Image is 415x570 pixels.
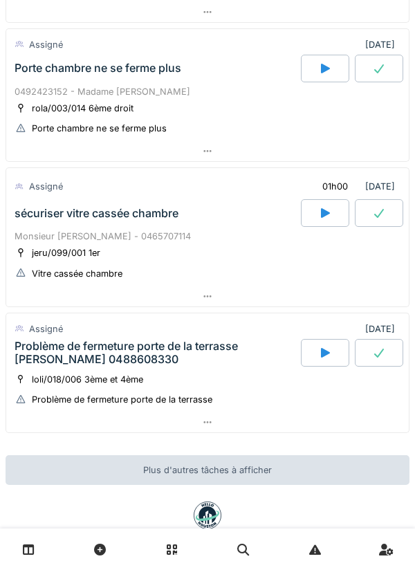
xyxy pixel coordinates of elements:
div: sécuriser vitre cassée chambre [15,207,178,220]
div: loli/018/006 3ème et 4ème [32,373,143,386]
div: Porte chambre ne se ferme plus [32,122,167,135]
div: Assigné [29,38,63,51]
div: Assigné [29,322,63,335]
div: Problème de fermeture porte de la terrasse [32,393,212,406]
div: rola/003/014 6ème droit [32,102,133,115]
div: [DATE] [365,322,400,335]
div: Problème de fermeture porte de la terrasse [PERSON_NAME] 0488608330 [15,340,298,366]
div: 0492423152 - Madame [PERSON_NAME] [15,85,400,98]
img: badge-BVDL4wpA.svg [194,502,221,529]
div: Porte chambre ne se ferme plus [15,62,181,75]
div: Plus d'autres tâches à afficher [6,455,409,485]
div: [DATE] [365,38,400,51]
div: 01h00 [322,180,348,193]
div: Vitre cassée chambre [32,267,122,280]
div: [DATE] [311,174,400,199]
div: Monsieur [PERSON_NAME] - 0465707114 [15,230,400,243]
div: jeru/099/001 1er [32,246,100,259]
div: Assigné [29,180,63,193]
